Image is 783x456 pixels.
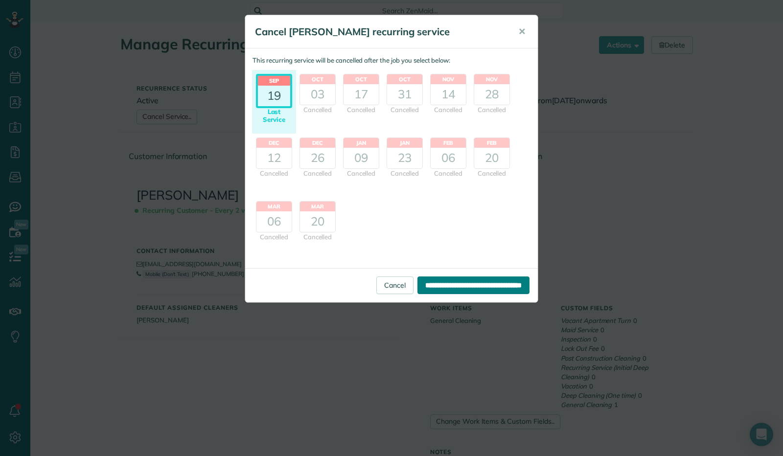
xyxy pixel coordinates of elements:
[518,26,526,37] span: ✕
[474,74,509,84] header: Nov
[474,148,509,168] div: 20
[387,138,422,148] header: Jan
[256,148,292,168] div: 12
[256,202,292,211] header: Mar
[343,105,379,114] div: Cancelled
[300,138,335,148] header: Dec
[258,86,290,106] div: 19
[431,148,466,168] div: 06
[299,105,336,114] div: Cancelled
[387,105,423,114] div: Cancelled
[256,211,292,232] div: 06
[387,74,422,84] header: Oct
[299,169,336,178] div: Cancelled
[474,169,510,178] div: Cancelled
[256,138,292,148] header: Dec
[387,148,422,168] div: 23
[343,169,379,178] div: Cancelled
[376,276,414,294] a: Cancel
[431,84,466,105] div: 14
[253,56,530,65] p: This recurring service will be cancelled after the job you select below:
[300,148,335,168] div: 26
[387,84,422,105] div: 31
[299,232,336,242] div: Cancelled
[430,105,466,114] div: Cancelled
[431,138,466,148] header: Feb
[344,148,379,168] div: 09
[474,105,510,114] div: Cancelled
[431,74,466,84] header: Nov
[256,232,292,242] div: Cancelled
[474,84,509,105] div: 28
[387,169,423,178] div: Cancelled
[300,74,335,84] header: Oct
[474,138,509,148] header: Feb
[256,169,292,178] div: Cancelled
[258,76,290,86] header: Sep
[255,25,505,39] h5: Cancel [PERSON_NAME] recurring service
[430,169,466,178] div: Cancelled
[300,202,335,211] header: Mar
[344,138,379,148] header: Jan
[344,74,379,84] header: Oct
[256,108,292,123] div: Last Service
[300,84,335,105] div: 03
[344,84,379,105] div: 17
[300,211,335,232] div: 20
